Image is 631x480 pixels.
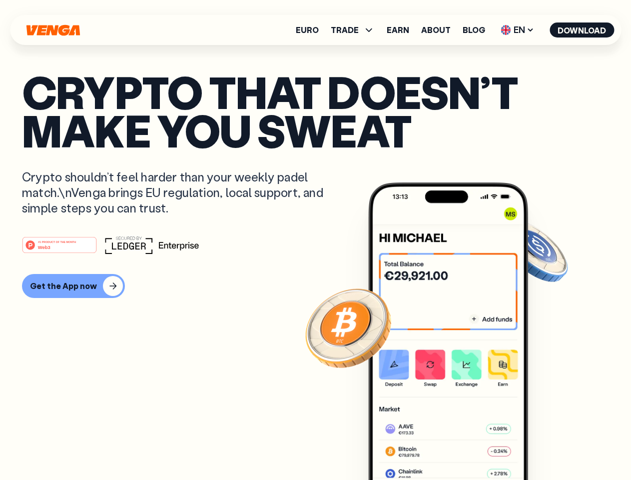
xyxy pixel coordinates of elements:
button: Download [550,22,614,37]
svg: Home [25,24,81,36]
img: Bitcoin [303,282,393,372]
a: Euro [296,26,319,34]
a: #1 PRODUCT OF THE MONTHWeb3 [22,242,97,255]
button: Get the App now [22,274,125,298]
p: Crypto shouldn’t feel harder than your weekly padel match.\nVenga brings EU regulation, local sup... [22,169,338,216]
span: TRADE [331,24,375,36]
a: Get the App now [22,274,609,298]
img: USDC coin [498,215,570,287]
p: Crypto that doesn’t make you sweat [22,72,609,149]
tspan: Web3 [38,244,50,249]
img: flag-uk [501,25,511,35]
tspan: #1 PRODUCT OF THE MONTH [38,240,76,243]
div: Get the App now [30,281,97,291]
span: EN [497,22,538,38]
a: About [421,26,451,34]
span: TRADE [331,26,359,34]
a: Earn [387,26,409,34]
a: Blog [463,26,485,34]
